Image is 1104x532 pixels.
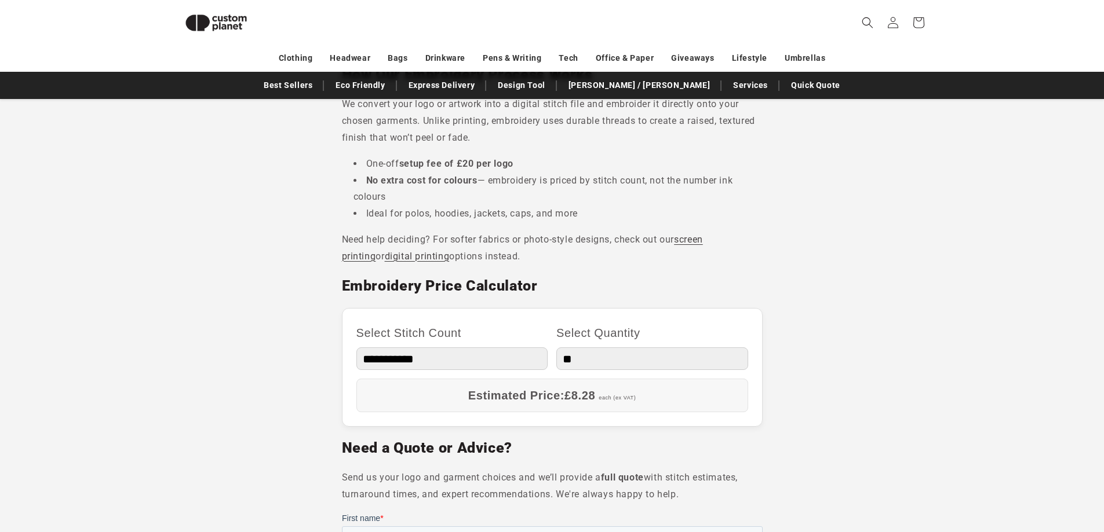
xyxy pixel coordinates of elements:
[342,96,763,146] p: We convert your logo or artwork into a digital stitch file and embroider it directly onto your ch...
[671,48,714,68] a: Giveaways
[330,48,370,68] a: Headwear
[366,175,478,186] strong: No extra cost for colours
[492,75,551,96] a: Design Tool
[342,277,763,295] h2: Embroidery Price Calculator
[385,251,450,262] a: digital printing
[356,322,548,343] label: Select Stitch Count
[855,10,880,35] summary: Search
[330,75,391,96] a: Eco Friendly
[279,48,313,68] a: Clothing
[354,156,763,173] li: One-off
[354,173,763,206] li: — embroidery is priced by stitch count, not the number ink colours
[258,75,318,96] a: Best Sellers
[342,439,763,457] h2: Need a Quote or Advice?
[559,48,578,68] a: Tech
[342,232,763,265] p: Need help deciding? For softer fabrics or photo-style designs, check out our or options instead.
[556,322,748,343] label: Select Quantity
[785,75,846,96] a: Quick Quote
[599,395,636,401] span: each (ex VAT)
[727,75,774,96] a: Services
[342,469,763,503] p: Send us your logo and garment choices and we’ll provide a with stitch estimates, turnaround times...
[403,75,481,96] a: Express Delivery
[483,48,541,68] a: Pens & Writing
[564,389,595,402] span: £8.28
[399,158,513,169] strong: setup fee of £20 per logo
[425,48,465,68] a: Drinkware
[785,48,825,68] a: Umbrellas
[388,48,407,68] a: Bags
[732,48,767,68] a: Lifestyle
[601,472,644,483] strong: full quote
[910,407,1104,532] iframe: Chat Widget
[356,379,748,412] div: Estimated Price:
[563,75,716,96] a: [PERSON_NAME] / [PERSON_NAME]
[596,48,654,68] a: Office & Paper
[176,5,257,41] img: Custom Planet
[354,206,763,222] li: Ideal for polos, hoodies, jackets, caps, and more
